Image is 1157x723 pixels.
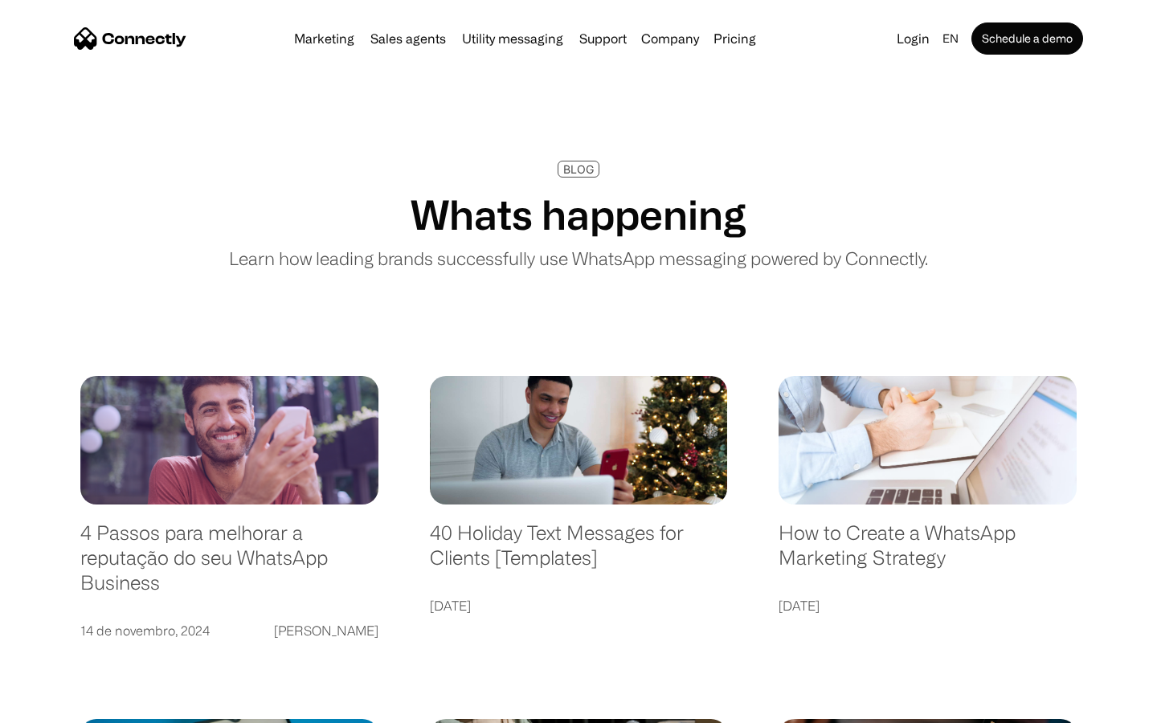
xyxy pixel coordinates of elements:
a: Utility messaging [456,32,570,45]
a: Marketing [288,32,361,45]
p: Learn how leading brands successfully use WhatsApp messaging powered by Connectly. [229,245,928,272]
div: BLOG [563,163,594,175]
div: [DATE] [430,594,471,617]
a: Login [890,27,936,50]
a: 40 Holiday Text Messages for Clients [Templates] [430,521,728,586]
div: 14 de novembro, 2024 [80,619,210,642]
h1: Whats happening [411,190,746,239]
a: Pricing [707,32,762,45]
a: Support [573,32,633,45]
a: Sales agents [364,32,452,45]
a: 4 Passos para melhorar a reputação do seu WhatsApp Business [80,521,378,611]
a: Schedule a demo [971,22,1083,55]
div: en [942,27,959,50]
ul: Language list [32,695,96,717]
div: [DATE] [779,594,820,617]
div: [PERSON_NAME] [274,619,378,642]
div: Company [641,27,699,50]
aside: Language selected: English [16,695,96,717]
a: How to Create a WhatsApp Marketing Strategy [779,521,1077,586]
